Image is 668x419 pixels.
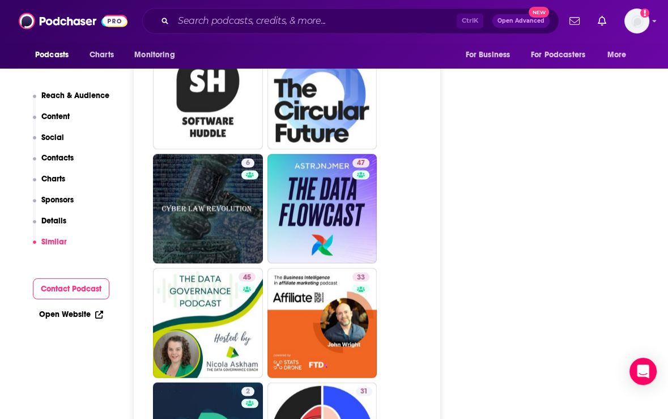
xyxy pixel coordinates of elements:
p: Social [41,133,64,142]
p: Similar [41,237,67,247]
a: Open Website [39,310,103,319]
input: Search podcasts, credits, & more... [173,12,457,30]
span: Charts [90,47,114,63]
a: 45 [153,268,263,378]
div: Open Intercom Messenger [629,358,657,385]
button: Charts [33,174,66,195]
a: 27 [267,40,377,150]
button: open menu [457,44,524,66]
button: open menu [599,44,641,66]
span: Monitoring [134,47,175,63]
span: Ctrl K [457,14,483,28]
p: Contacts [41,153,74,163]
span: For Business [465,47,510,63]
a: 6 [241,159,254,168]
a: 2 [241,387,254,396]
a: 45 [239,273,256,282]
button: Contacts [33,153,74,174]
span: Open Advanced [497,18,544,24]
span: 33 [357,272,365,283]
p: Details [41,216,66,226]
span: 6 [246,158,250,169]
a: 38 [153,40,263,150]
a: 33 [352,273,369,282]
span: New [529,7,549,18]
span: 31 [360,386,368,397]
a: Show notifications dropdown [593,11,611,31]
img: User Profile [624,9,649,33]
a: Show notifications dropdown [565,11,584,31]
button: Content [33,112,70,133]
span: 2 [246,386,250,397]
button: Contact Podcast [33,278,110,299]
span: Logged in as audreytaylor13 [624,9,649,33]
span: 47 [357,158,365,169]
button: Social [33,133,65,154]
span: Podcasts [35,47,69,63]
p: Content [41,112,70,121]
a: 47 [352,159,369,168]
span: For Podcasters [531,47,585,63]
button: Open AdvancedNew [492,14,550,28]
button: Sponsors [33,195,74,216]
div: Search podcasts, credits, & more... [142,8,559,34]
img: Podchaser - Follow, Share and Rate Podcasts [19,10,127,32]
p: Sponsors [41,195,74,205]
a: 33 [267,268,377,378]
a: 6 [153,154,263,264]
button: Show profile menu [624,9,649,33]
span: 45 [243,272,251,283]
a: 47 [267,154,377,264]
button: open menu [27,44,83,66]
a: 31 [356,387,372,396]
button: Similar [33,237,67,258]
button: Details [33,216,67,237]
a: Charts [82,44,121,66]
button: Reach & Audience [33,91,110,112]
p: Reach & Audience [41,91,109,100]
svg: Add a profile image [640,9,649,18]
button: open menu [524,44,602,66]
span: More [607,47,627,63]
button: open menu [126,44,189,66]
p: Charts [41,174,65,184]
